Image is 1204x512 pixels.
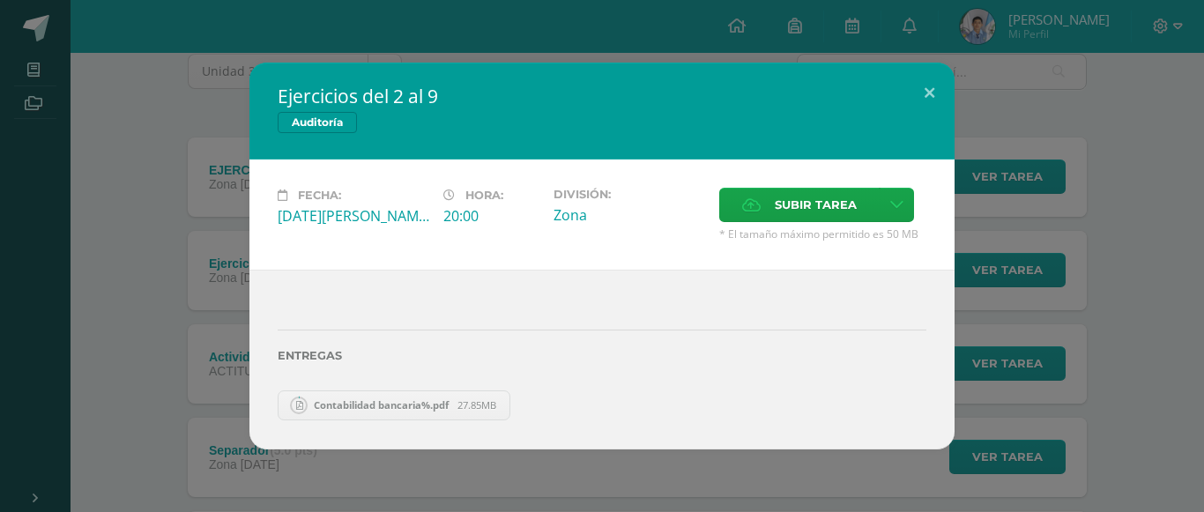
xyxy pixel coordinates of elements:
[443,206,539,226] div: 20:00
[719,226,926,241] span: * El tamaño máximo permitido es 50 MB
[305,398,457,412] span: Contabilidad bancaria%.pdf
[278,390,510,420] a: Contabilidad bancaria%.pdf
[457,398,496,412] span: 27.85MB
[278,206,429,226] div: [DATE][PERSON_NAME]
[904,63,955,122] button: Close (Esc)
[465,189,503,202] span: Hora:
[278,349,926,362] label: Entregas
[554,188,705,201] label: División:
[278,84,926,108] h2: Ejercicios del 2 al 9
[554,205,705,225] div: Zona
[298,189,341,202] span: Fecha:
[775,189,857,221] span: Subir tarea
[278,112,357,133] span: Auditoría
